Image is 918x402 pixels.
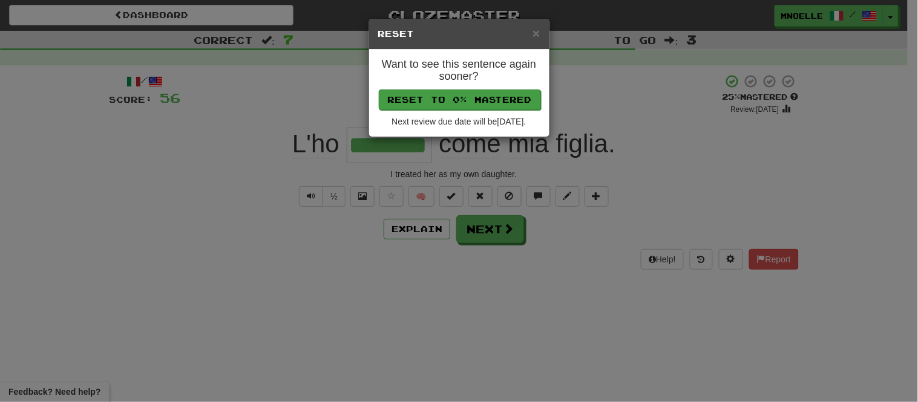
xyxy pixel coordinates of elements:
[533,27,540,39] button: Close
[379,89,541,110] button: Reset to 0% Mastered
[533,26,540,40] span: ×
[378,59,540,83] h4: Want to see this sentence again sooner?
[378,115,540,128] div: Next review due date will be [DATE] .
[378,28,540,40] h5: Reset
